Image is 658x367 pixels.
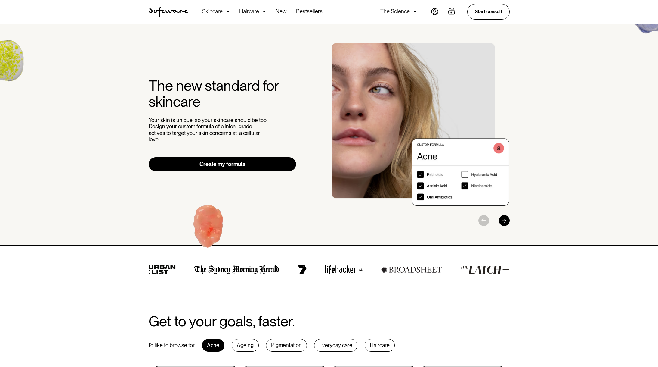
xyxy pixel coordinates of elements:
[149,313,295,329] h2: Get to your goals, faster.
[266,339,307,352] div: Pigmentation
[365,339,395,352] div: Haircare
[413,8,417,14] img: arrow down
[499,215,510,226] div: Next slide
[263,8,266,14] img: arrow down
[380,8,410,14] div: The Science
[325,265,363,274] img: lifehacker logo
[149,265,176,274] img: urban list logo
[149,7,188,17] a: home
[314,339,357,352] div: Everyday care
[202,339,224,352] div: Acne
[467,4,510,19] a: Start consult
[239,8,259,14] div: Haircare
[226,8,230,14] img: arrow down
[461,265,509,274] img: the latch logo
[194,265,280,274] img: the Sydney morning herald logo
[149,78,296,110] h2: The new standard for skincare
[149,157,296,171] a: Create my formula
[149,342,195,349] div: I’d like to browse for
[149,117,269,143] p: Your skin is unique, so your skincare should be too. Design your custom formula of clinical-grade...
[202,8,223,14] div: Skincare
[232,339,259,352] div: Ageing
[381,266,442,273] img: broadsheet logo
[171,192,246,265] img: Hydroquinone (skin lightening agent)
[448,8,458,16] a: Open cart containing items
[332,43,510,206] div: 1 / 3
[149,7,188,17] img: Software Logo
